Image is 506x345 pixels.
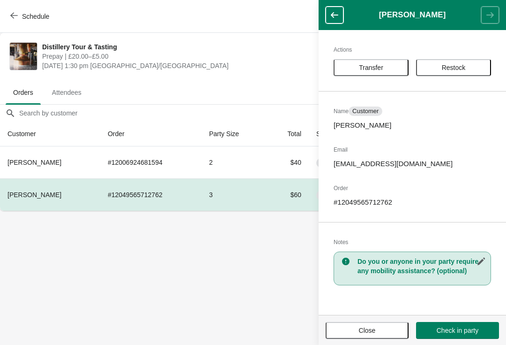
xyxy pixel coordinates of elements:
h2: Email [334,145,491,154]
td: $40 [267,146,309,178]
span: Close [359,327,376,334]
h2: Actions [334,45,491,54]
button: Schedule [5,8,57,25]
button: Close [326,322,409,339]
span: Transfer [359,64,383,71]
td: # 12049565712762 [100,178,201,211]
span: Prepay | £20.00–£5.00 [42,52,329,61]
h2: Order [334,184,491,193]
h2: Name [334,107,491,116]
span: Orders [6,84,41,101]
td: 3 [201,178,267,211]
td: # 12006924681594 [100,146,201,178]
th: Total [267,122,309,146]
input: Search by customer [19,105,506,122]
button: Transfer [334,59,409,76]
p: [EMAIL_ADDRESS][DOMAIN_NAME] [334,159,491,169]
p: # 12049565712762 [334,198,491,207]
span: Check in party [437,327,478,334]
span: [PERSON_NAME] [7,159,61,166]
th: Party Size [201,122,267,146]
h2: Notes [334,238,491,247]
p: [PERSON_NAME] [334,121,491,130]
td: $60 [267,178,309,211]
span: Restock [442,64,466,71]
button: Check in party [416,322,499,339]
h3: Do you or anyone in your party require any mobility assistance? (optional) [357,257,486,276]
span: Customer [352,107,379,115]
span: [PERSON_NAME] [7,191,61,199]
th: Order [100,122,201,146]
span: Schedule [22,13,49,20]
td: 2 [201,146,267,178]
span: [DATE] 1:30 pm [GEOGRAPHIC_DATA]/[GEOGRAPHIC_DATA] [42,61,329,70]
img: Distillery Tour & Tasting [10,43,37,70]
span: Distillery Tour & Tasting [42,42,329,52]
th: Status [309,122,366,146]
span: Attendees [45,84,89,101]
h1: [PERSON_NAME] [343,10,481,20]
button: Restock [416,59,491,76]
